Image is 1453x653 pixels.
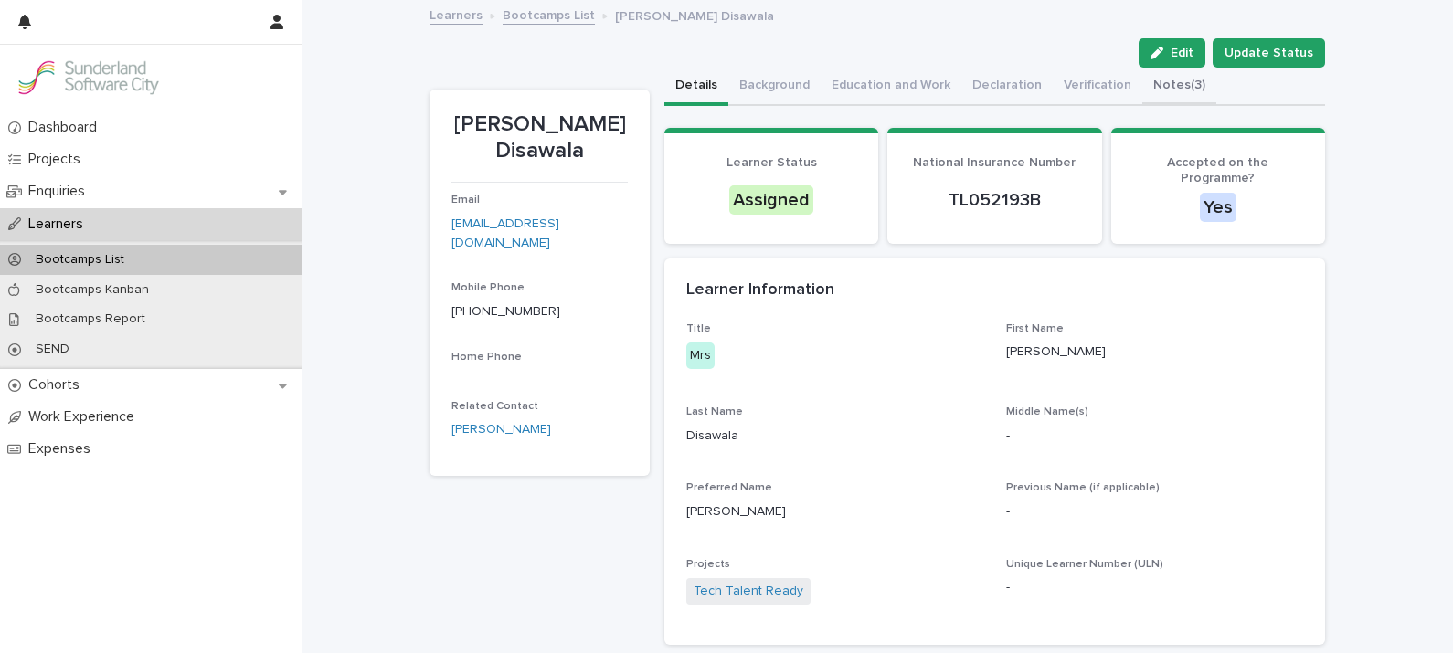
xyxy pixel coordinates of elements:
[451,401,538,412] span: Related Contact
[1200,193,1236,222] div: Yes
[686,280,834,300] h2: Learner Information
[21,376,94,394] p: Cohorts
[451,420,551,439] a: [PERSON_NAME]
[451,305,560,318] a: [PHONE_NUMBER]
[961,68,1053,106] button: Declaration
[451,352,522,363] span: Home Phone
[451,111,628,164] p: [PERSON_NAME] Disawala
[21,151,95,168] p: Projects
[21,311,160,327] p: Bootcamps Report
[1139,38,1205,68] button: Edit
[430,4,483,25] a: Learners
[615,5,774,25] p: [PERSON_NAME] Disawala
[1006,406,1088,417] span: Middle Name(s)
[821,68,961,106] button: Education and Work
[15,59,161,96] img: GVzBcg19RCOYju8xzymn
[1053,68,1142,106] button: Verification
[1006,559,1163,570] span: Unique Learner Number (ULN)
[21,119,111,136] p: Dashboard
[726,156,817,169] span: Learner Status
[451,282,525,293] span: Mobile Phone
[21,216,98,233] p: Learners
[451,195,480,205] span: Email
[686,427,984,446] p: Disawala
[686,482,772,493] span: Preferred Name
[686,323,711,334] span: Title
[729,185,813,215] div: Assigned
[664,68,728,106] button: Details
[694,582,803,601] a: Tech Talent Ready
[686,502,984,521] p: [PERSON_NAME]
[1167,156,1268,184] span: Accepted on the Programme?
[1225,44,1313,62] span: Update Status
[21,252,139,268] p: Bootcamps List
[21,440,105,458] p: Expenses
[913,156,1076,169] span: National Insurance Number
[1006,342,1304,362] p: [PERSON_NAME]
[21,408,149,426] p: Work Experience
[21,183,100,200] p: Enquiries
[21,282,164,298] p: Bootcamps Kanban
[1142,68,1216,106] button: Notes (3)
[686,559,730,570] span: Projects
[909,189,1079,211] p: TL052193B
[686,406,743,417] span: Last Name
[686,342,715,369] div: Mrs
[1171,47,1193,59] span: Edit
[1213,38,1325,68] button: Update Status
[1006,482,1160,493] span: Previous Name (if applicable)
[728,68,821,106] button: Background
[1006,323,1064,334] span: First Name
[1006,578,1304,597] p: -
[1006,502,1304,521] p: -
[451,217,559,249] a: [EMAIL_ADDRESS][DOMAIN_NAME]
[21,342,84,357] p: SEND
[1006,427,1304,446] p: -
[503,4,595,25] a: Bootcamps List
